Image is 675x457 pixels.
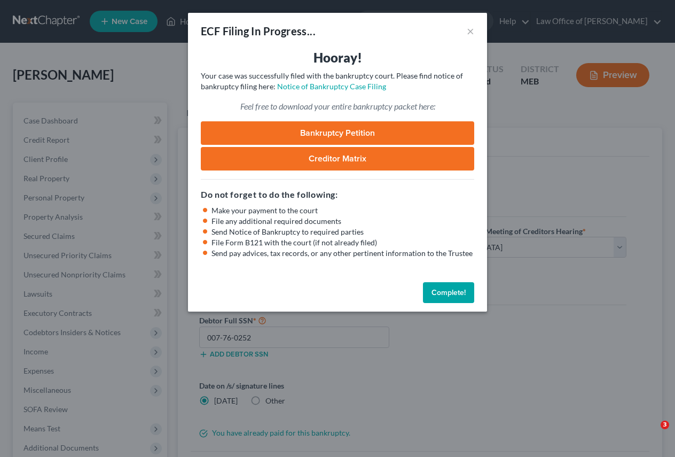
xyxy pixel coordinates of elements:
[201,24,316,38] div: ECF Filing In Progress...
[211,227,474,237] li: Send Notice of Bankruptcy to required parties
[661,421,669,429] span: 3
[201,188,474,201] h5: Do not forget to do the following:
[211,248,474,259] li: Send pay advices, tax records, or any other pertinent information to the Trustee
[201,147,474,171] a: Creditor Matrix
[201,121,474,145] a: Bankruptcy Petition
[467,25,474,37] button: ×
[201,49,474,66] h3: Hooray!
[201,71,463,91] span: Your case was successfully filed with the bankruptcy court. Please find notice of bankruptcy fili...
[423,282,474,304] button: Complete!
[277,82,386,91] a: Notice of Bankruptcy Case Filing
[211,237,474,248] li: File Form B121 with the court (if not already filed)
[211,216,474,227] li: File any additional required documents
[201,100,474,113] p: Feel free to download your entire bankruptcy packet here:
[639,421,664,446] iframe: Intercom live chat
[211,205,474,216] li: Make your payment to the court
